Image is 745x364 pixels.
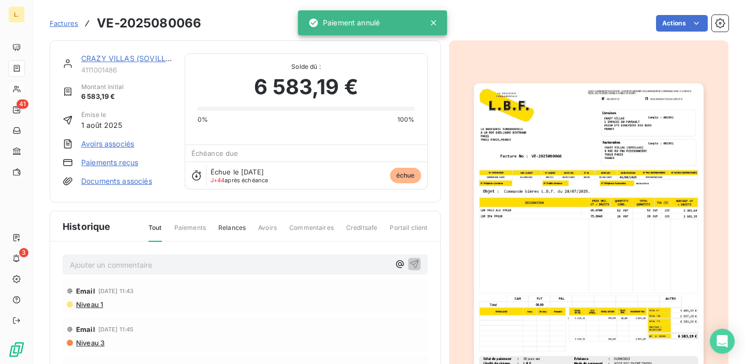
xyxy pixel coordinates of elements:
[17,99,28,109] span: 41
[198,62,415,71] span: Solde dû :
[390,223,427,241] span: Portail client
[81,92,124,102] span: 6 583,19 €
[81,157,138,168] a: Paiements reçus
[211,177,225,184] span: J+44
[308,13,380,32] div: Paiement annulé
[191,149,239,157] span: Échéance due
[656,15,708,32] button: Actions
[98,326,134,332] span: [DATE] 11:45
[81,66,172,74] span: 4111001486
[81,139,134,149] a: Avoirs associés
[75,300,103,309] span: Niveau 1
[97,14,201,33] h3: VE-2025080066
[346,223,378,241] span: Creditsafe
[390,168,421,183] span: échue
[81,82,124,92] span: Montant initial
[81,110,123,120] span: Émise le
[98,288,134,294] span: [DATE] 11:43
[218,223,246,241] span: Relances
[211,177,269,183] span: après échéance
[397,115,415,124] span: 100%
[254,71,358,103] span: 6 583,19 €
[19,248,28,257] span: 3
[81,120,123,130] span: 1 août 2025
[289,223,334,241] span: Commentaires
[76,287,95,295] span: Email
[8,341,25,358] img: Logo LeanPay
[81,54,178,63] a: CRAZY VILLAS (SOVILLAS)
[174,223,206,241] span: Paiements
[81,176,152,186] a: Documents associés
[148,223,162,242] span: Tout
[50,18,78,28] a: Factures
[8,6,25,23] div: L.
[710,329,735,354] div: Open Intercom Messenger
[258,223,277,241] span: Avoirs
[211,168,264,176] span: Échue le [DATE]
[63,220,111,234] span: Historique
[50,19,78,27] span: Factures
[198,115,208,124] span: 0%
[75,339,105,347] span: Niveau 3
[76,325,95,333] span: Email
